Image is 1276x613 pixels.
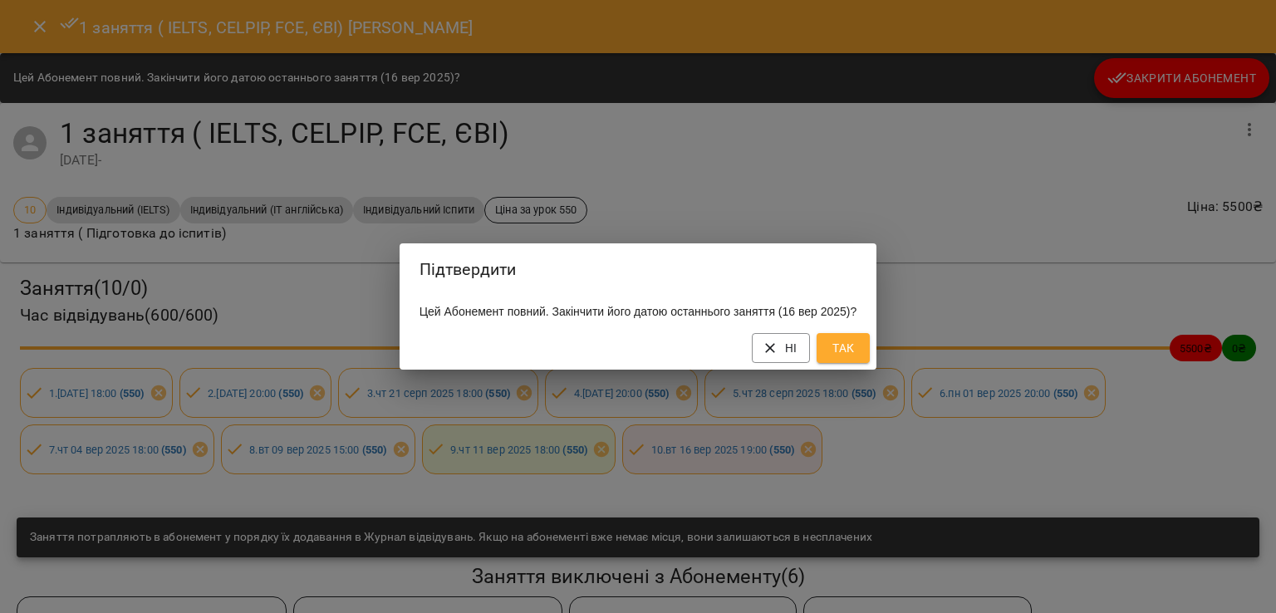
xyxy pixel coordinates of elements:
span: Так [830,338,856,358]
div: Цей Абонемент повний. Закінчити його датою останнього заняття (16 вер 2025)? [400,297,877,326]
span: Ні [765,338,797,358]
button: Ні [752,333,811,363]
h2: Підтвердити [420,257,857,282]
button: Так [817,333,870,363]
